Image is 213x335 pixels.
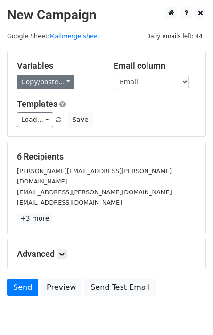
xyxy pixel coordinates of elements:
[84,279,156,296] a: Send Test Email
[17,213,52,224] a: +3 more
[7,279,38,296] a: Send
[17,167,172,185] small: [PERSON_NAME][EMAIL_ADDRESS][PERSON_NAME][DOMAIN_NAME]
[17,152,196,162] h5: 6 Recipients
[143,31,206,41] span: Daily emails left: 44
[7,32,100,40] small: Google Sheet:
[7,7,206,23] h2: New Campaign
[17,249,196,259] h5: Advanced
[17,75,74,89] a: Copy/paste...
[49,32,100,40] a: Mailmerge sheet
[166,290,213,335] iframe: Chat Widget
[17,112,53,127] a: Load...
[17,99,57,109] a: Templates
[17,189,172,196] small: [EMAIL_ADDRESS][PERSON_NAME][DOMAIN_NAME]
[68,112,92,127] button: Save
[17,199,122,206] small: [EMAIL_ADDRESS][DOMAIN_NAME]
[41,279,82,296] a: Preview
[17,61,99,71] h5: Variables
[143,32,206,40] a: Daily emails left: 44
[114,61,196,71] h5: Email column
